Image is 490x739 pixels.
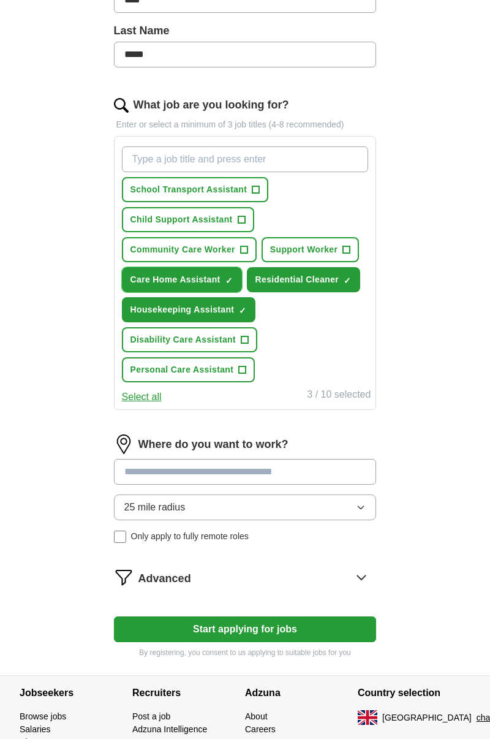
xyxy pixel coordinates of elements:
[358,710,377,725] img: UK flag
[114,98,129,113] img: search.png
[122,207,254,232] button: Child Support Assistant
[114,23,377,39] label: Last Name
[130,273,221,286] span: Care Home Assistant
[122,390,162,404] button: Select all
[247,267,361,292] button: Residential Cleaner✓
[262,237,359,262] button: Support Worker
[114,434,134,454] img: location.png
[130,333,236,346] span: Disability Care Assistant
[20,724,51,734] a: Salaries
[122,327,257,352] button: Disability Care Assistant
[131,530,249,543] span: Only apply to fully remote roles
[358,676,470,710] h4: Country selection
[138,570,191,587] span: Advanced
[130,243,235,256] span: Community Care Worker
[225,276,233,286] span: ✓
[114,495,377,520] button: 25 mile radius
[114,531,126,543] input: Only apply to fully remote roles
[114,567,134,587] img: filter
[132,711,170,721] a: Post a job
[122,146,369,172] input: Type a job title and press enter
[239,306,246,316] span: ✓
[382,711,472,724] span: [GEOGRAPHIC_DATA]
[124,500,186,515] span: 25 mile radius
[122,297,256,322] button: Housekeeping Assistant✓
[344,276,351,286] span: ✓
[132,724,207,734] a: Adzuna Intelligence
[122,177,269,202] button: School Transport Assistant
[114,616,377,642] button: Start applying for jobs
[270,243,337,256] span: Support Worker
[122,267,242,292] button: Care Home Assistant✓
[134,97,289,113] label: What job are you looking for?
[307,387,371,404] div: 3 / 10 selected
[122,357,255,382] button: Personal Care Assistant
[130,363,234,376] span: Personal Care Assistant
[138,436,288,453] label: Where do you want to work?
[130,183,247,196] span: School Transport Assistant
[114,118,377,131] p: Enter or select a minimum of 3 job titles (4-8 recommended)
[255,273,339,286] span: Residential Cleaner
[130,303,235,316] span: Housekeeping Assistant
[245,724,276,734] a: Careers
[114,647,377,658] p: By registering, you consent to us applying to suitable jobs for you
[130,213,233,226] span: Child Support Assistant
[122,237,257,262] button: Community Care Worker
[245,711,268,721] a: About
[20,711,66,721] a: Browse jobs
